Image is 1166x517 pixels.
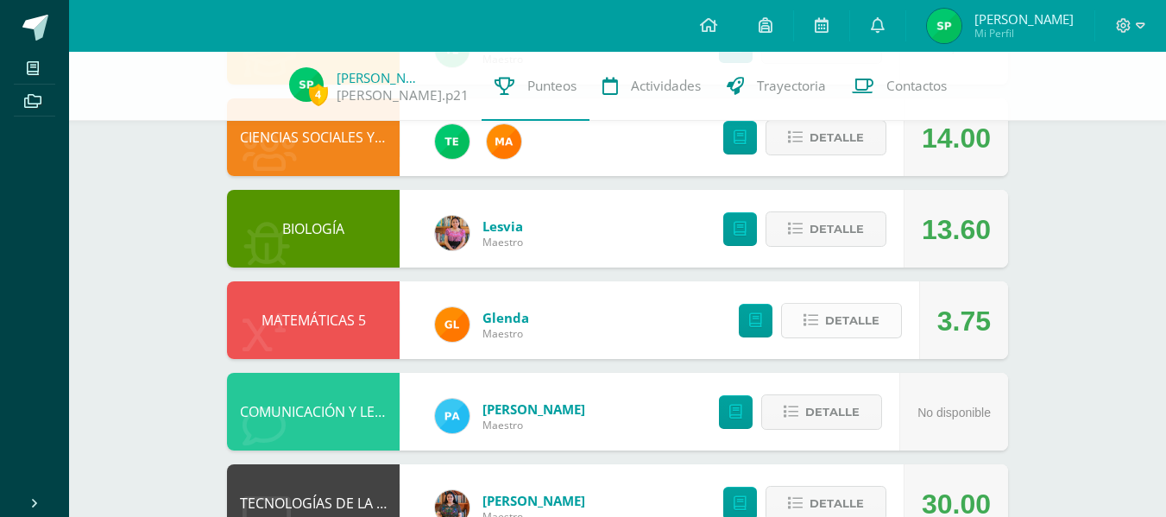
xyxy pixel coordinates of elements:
[825,305,879,337] span: Detalle
[922,191,991,268] div: 13.60
[757,77,826,95] span: Trayectoria
[886,77,947,95] span: Contactos
[810,122,864,154] span: Detalle
[714,52,839,121] a: Trayectoria
[482,492,585,509] a: [PERSON_NAME]
[810,213,864,245] span: Detalle
[482,235,523,249] span: Maestro
[435,216,470,250] img: e8319d1de0642b858999b202df7e829e.png
[227,190,400,268] div: BIOLOGÍA
[435,124,470,159] img: 43d3dab8d13cc64d9a3940a0882a4dc3.png
[527,77,577,95] span: Punteos
[435,399,470,433] img: 4d02e55cc8043f0aab29493a7075c5f8.png
[927,9,961,43] img: 31f869f0ab9520a7f3c774da42dc8728.png
[766,211,886,247] button: Detalle
[482,309,529,326] a: Glenda
[309,84,328,105] span: 4
[227,98,400,176] div: CIENCIAS SOCIALES Y FORMACIÓN CIUDADANA 5
[227,373,400,451] div: COMUNICACIÓN Y LENGUAJE L3 (INGLÉS)
[289,67,324,102] img: 31f869f0ab9520a7f3c774da42dc8728.png
[974,26,1074,41] span: Mi Perfil
[917,406,991,419] span: No disponible
[937,282,991,360] div: 3.75
[922,99,991,177] div: 14.00
[482,326,529,341] span: Maestro
[337,69,423,86] a: [PERSON_NAME]
[589,52,714,121] a: Actividades
[227,281,400,359] div: MATEMÁTICAS 5
[839,52,960,121] a: Contactos
[482,218,523,235] a: Lesvia
[805,396,860,428] span: Detalle
[337,86,469,104] a: [PERSON_NAME].p21
[781,303,902,338] button: Detalle
[482,418,585,432] span: Maestro
[974,10,1074,28] span: [PERSON_NAME]
[482,400,585,418] a: [PERSON_NAME]
[761,394,882,430] button: Detalle
[487,124,521,159] img: 266030d5bbfb4fab9f05b9da2ad38396.png
[766,120,886,155] button: Detalle
[631,77,701,95] span: Actividades
[435,307,470,342] img: 7115e4ef1502d82e30f2a52f7cb22b3f.png
[482,52,589,121] a: Punteos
